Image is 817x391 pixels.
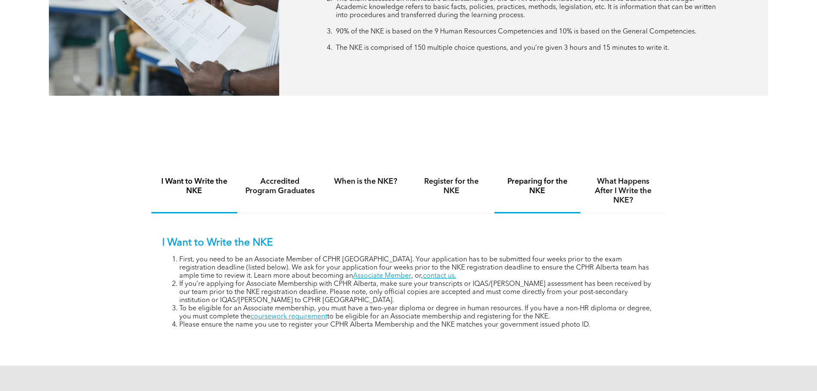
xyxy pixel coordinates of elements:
[179,256,655,280] li: First, you need to be an Associate Member of CPHR [GEOGRAPHIC_DATA]. Your application has to be s...
[336,28,696,35] span: 90% of the NKE is based on the 9 Human Resources Competencies and 10% is based on the General Com...
[353,273,411,279] a: Associate Member
[179,280,655,305] li: If you’re applying for Associate Membership with CPHR Alberta, make sure your transcripts or IQAS...
[250,313,327,320] a: coursework requirement
[336,45,669,52] span: The NKE is comprised of 150 multiple choice questions, and you’re given 3 hours and 15 minutes to...
[502,177,573,196] h4: Preparing for the NKE
[159,177,229,196] h4: I Want to Write the NKE
[162,237,655,249] p: I Want to Write the NKE
[423,273,456,279] a: contact us.
[588,177,658,205] h4: What Happens After I Write the NKE?
[245,177,315,196] h4: Accredited Program Graduates
[179,305,655,321] li: To be eligible for an Associate membership, you must have a two-year diploma or degree in human r...
[416,177,487,196] h4: Register for the NKE
[331,177,401,186] h4: When is the NKE?
[179,321,655,329] li: Please ensure the name you use to register your CPHR Alberta Membership and the NKE matches your ...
